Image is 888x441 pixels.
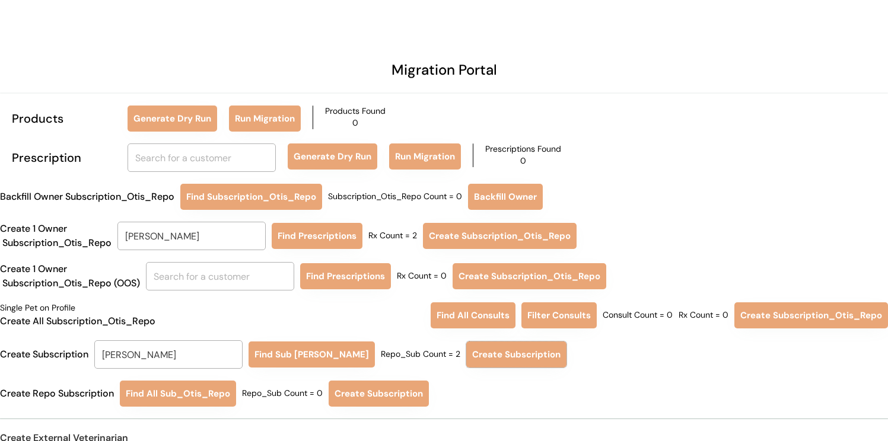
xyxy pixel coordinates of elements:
div: Repo_Sub Count = 0 [242,388,323,400]
div: 0 [352,117,358,129]
button: Run Migration [389,143,461,170]
div: Products Found [325,106,386,117]
div: Consult Count = 0 [603,309,673,321]
div: Prescriptions Found [485,143,561,155]
button: Find Prescriptions [300,263,391,289]
button: Run Migration [229,106,301,132]
div: Prescription [12,149,116,167]
button: Create Subscription_Otis_Repo [734,302,888,328]
button: Backfill Owner [468,184,543,210]
div: Subscription_Otis_Repo Count = 0 [328,191,462,203]
input: Search for a customer [117,222,266,250]
div: 0 [520,155,526,167]
button: Find All Sub_Otis_Repo [120,381,236,407]
input: Search for a customer [94,340,243,369]
button: Create Subscription_Otis_Repo [453,263,606,289]
button: Create Subscription [466,341,566,367]
button: Find Sub [PERSON_NAME] [249,341,375,367]
input: Search for a customer [146,262,294,290]
input: Search for a customer [128,143,276,172]
button: Create Subscription [329,381,429,407]
div: Products [12,110,116,127]
div: Migration Portal [392,59,497,81]
button: Find Subscription_Otis_Repo [180,184,322,210]
div: Repo_Sub Count = 2 [381,349,460,360]
div: Rx Count = 0 [397,270,447,282]
div: Rx Count = 0 [679,309,728,321]
button: Filter Consults [521,302,597,328]
div: Rx Count = 2 [368,230,417,242]
button: Find Prescriptions [272,223,362,249]
button: Generate Dry Run [128,106,217,132]
button: Find All Consults [431,302,515,328]
button: Create Subscription_Otis_Repo [423,223,577,249]
button: Generate Dry Run [288,143,377,170]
